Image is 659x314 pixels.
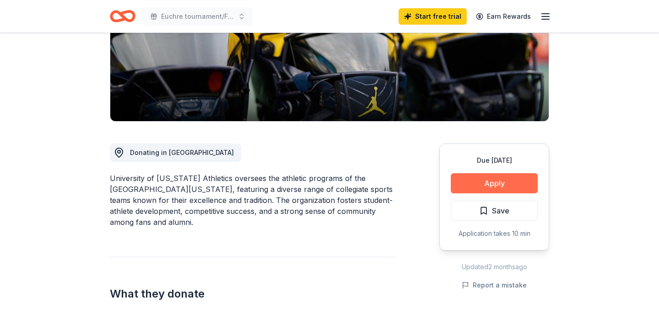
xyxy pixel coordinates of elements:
button: Euchre tournament/Fireworks fundraiser! [143,7,253,26]
button: Report a mistake [462,280,527,291]
button: Apply [451,173,538,193]
h2: What they donate [110,287,395,301]
a: Start free trial [399,8,467,25]
span: Donating in [GEOGRAPHIC_DATA] [130,149,234,156]
div: University of [US_STATE] Athletics oversees the athletic programs of the [GEOGRAPHIC_DATA][US_STA... [110,173,395,228]
span: Save [492,205,509,217]
div: Updated 2 months ago [439,261,549,272]
div: Application takes 10 min [451,228,538,239]
a: Earn Rewards [470,8,536,25]
div: Due [DATE] [451,155,538,166]
span: Euchre tournament/Fireworks fundraiser! [161,11,234,22]
a: Home [110,5,135,27]
button: Save [451,201,538,221]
